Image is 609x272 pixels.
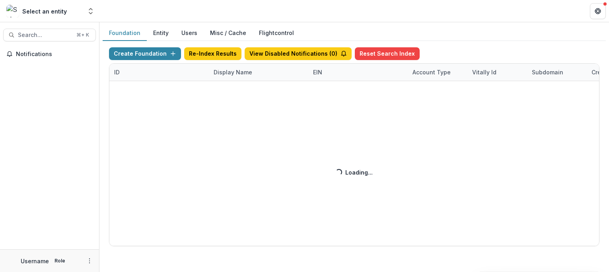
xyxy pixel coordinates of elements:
div: ⌘ + K [75,31,91,39]
button: Open entity switcher [85,3,96,19]
span: Search... [18,32,72,39]
p: Role [52,257,68,264]
img: Select an entity [6,5,19,17]
a: Flightcontrol [259,29,294,37]
p: Username [21,257,49,265]
button: More [85,256,94,266]
button: Get Help [590,3,606,19]
button: Notifications [3,48,96,60]
button: Search... [3,29,96,41]
button: Users [175,25,204,41]
div: Select an entity [22,7,67,16]
button: Foundation [103,25,147,41]
button: Misc / Cache [204,25,253,41]
span: Notifications [16,51,93,58]
button: Entity [147,25,175,41]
